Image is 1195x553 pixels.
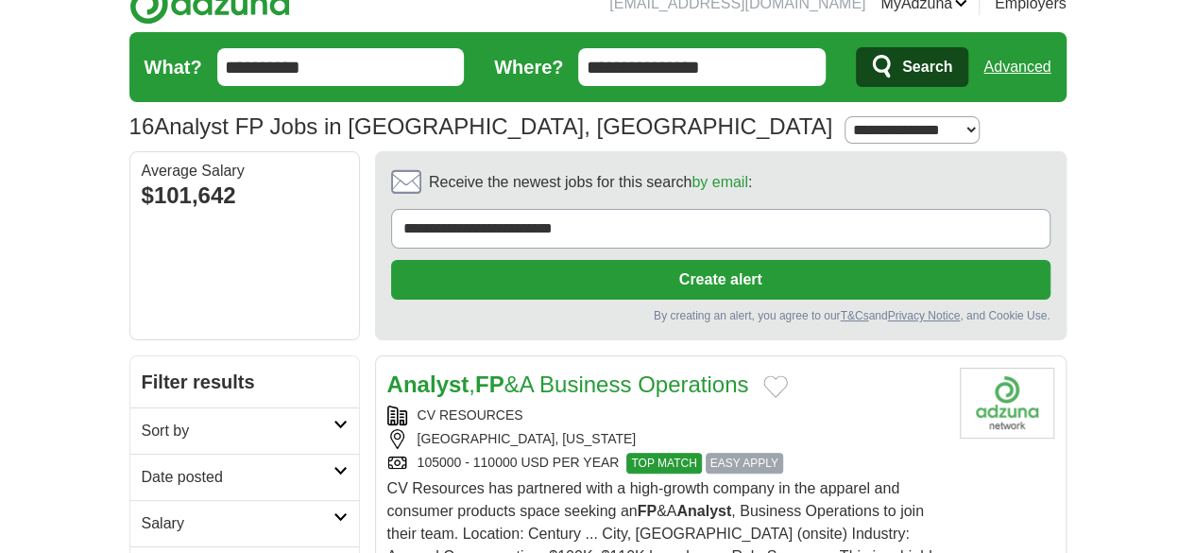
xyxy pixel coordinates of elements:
a: Privacy Notice [887,309,960,322]
button: Add to favorite jobs [763,375,788,398]
span: Search [902,48,952,86]
strong: Analyst [387,372,469,397]
button: Create alert [391,260,1050,300]
button: Search [856,47,968,87]
h2: Sort by [142,420,333,442]
div: By creating an alert, you agree to our and , and Cookie Use. [391,307,1050,324]
span: 16 [129,110,155,144]
label: What? [145,53,202,81]
a: Analyst,FP&A Business Operations [387,372,749,397]
a: Sort by [130,407,359,454]
a: T&Cs [840,309,868,322]
div: 105000 - 110000 USD PER YEAR [387,453,945,474]
strong: Analyst [676,503,731,519]
a: Salary [130,500,359,546]
h2: Salary [142,512,333,535]
strong: FP [475,372,504,397]
h1: Analyst FP Jobs in [GEOGRAPHIC_DATA], [GEOGRAPHIC_DATA] [129,113,833,139]
img: Company logo [960,368,1054,439]
a: by email [691,174,748,190]
a: Advanced [983,48,1050,86]
div: Average Salary [142,164,348,179]
span: EASY APPLY [706,453,783,474]
div: CV RESOURCES [387,406,945,425]
h2: Date posted [142,466,333,489]
div: [GEOGRAPHIC_DATA], [US_STATE] [387,429,945,449]
h2: Filter results [130,356,359,407]
span: TOP MATCH [626,453,701,474]
span: Receive the newest jobs for this search : [429,171,752,194]
a: Date posted [130,454,359,500]
label: Where? [494,53,563,81]
strong: FP [638,503,657,519]
div: $101,642 [142,179,348,213]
